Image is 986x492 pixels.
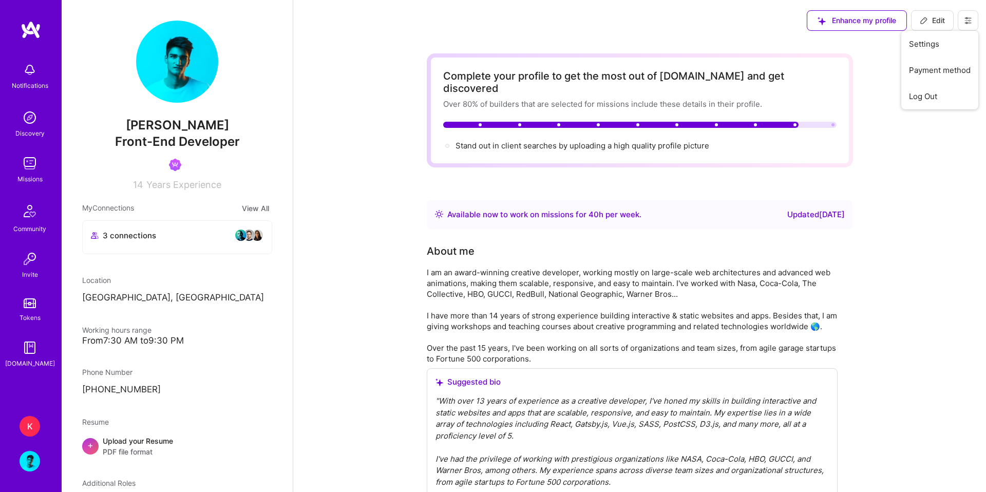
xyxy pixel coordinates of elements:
[456,140,709,151] div: Stand out in client searches by uploading a high quality profile picture
[435,377,829,387] div: Suggested bio
[87,440,93,450] span: +
[20,312,41,323] div: Tokens
[443,70,837,94] div: Complete your profile to get the most out of [DOMAIN_NAME] and get discovered
[103,436,173,457] div: Upload your Resume
[82,275,272,286] div: Location
[20,416,40,437] div: K
[115,134,240,149] span: Front-End Developer
[20,249,40,269] img: Invite
[22,269,38,280] div: Invite
[136,21,218,103] img: User Avatar
[435,379,443,386] i: icon SuggestedTeams
[17,416,43,437] a: K
[447,209,641,221] div: Available now to work on missions for h per week .
[24,298,36,308] img: tokens
[103,446,173,457] span: PDF file format
[17,199,42,223] img: Community
[20,153,40,174] img: teamwork
[82,436,272,457] div: +Upload your ResumePDF file format
[91,232,99,239] i: icon Collaborator
[239,202,272,214] button: View All
[82,326,151,334] span: Working hours range
[82,220,272,254] button: 3 connectionsavataravataravatar
[589,210,599,219] span: 40
[12,80,48,91] div: Notifications
[17,451,43,471] a: User Avatar
[5,358,55,369] div: [DOMAIN_NAME]
[13,223,46,234] div: Community
[920,15,945,26] span: Edit
[169,159,181,171] img: Been on Mission
[20,337,40,358] img: guide book
[427,243,475,259] div: About me
[435,210,443,218] img: Availability
[133,179,143,190] span: 14
[901,83,978,109] button: Log Out
[146,179,221,190] span: Years Experience
[20,60,40,80] img: bell
[818,17,826,25] i: icon SuggestedTeams
[787,209,845,221] div: Updated [DATE]
[82,479,136,487] span: Additional Roles
[20,107,40,128] img: discovery
[82,335,272,346] div: From 7:30 AM to 9:30 PM
[251,229,263,241] img: avatar
[20,451,40,471] img: User Avatar
[82,368,132,376] span: Phone Number
[901,57,978,83] button: Payment method
[901,31,978,57] button: Settings
[103,230,156,241] span: 3 connections
[911,10,954,31] button: Edit
[235,229,247,241] img: avatar
[443,99,837,109] div: Over 80% of builders that are selected for missions include these details in their profile.
[427,267,838,364] div: I am an award-winning creative developer, working mostly on large-scale web architectures and adv...
[82,202,134,214] span: My Connections
[82,418,109,426] span: Resume
[21,21,41,39] img: logo
[243,229,255,241] img: avatar
[818,15,896,26] span: Enhance my profile
[82,384,272,396] p: [PHONE_NUMBER]
[82,118,272,133] span: [PERSON_NAME]
[15,128,45,139] div: Discovery
[807,10,907,31] button: Enhance my profile
[82,292,272,304] p: [GEOGRAPHIC_DATA], [GEOGRAPHIC_DATA]
[17,174,43,184] div: Missions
